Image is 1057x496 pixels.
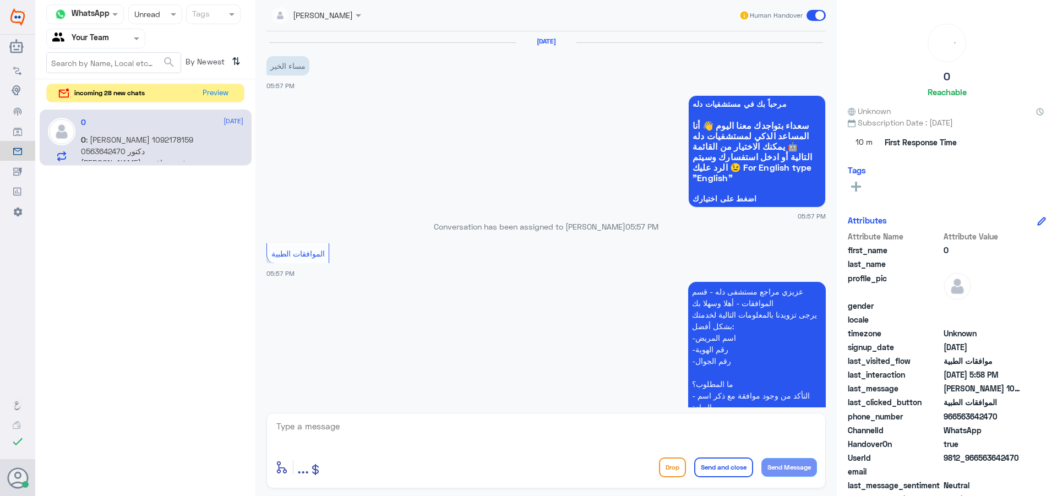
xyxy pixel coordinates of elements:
[761,458,817,477] button: Send Message
[848,105,891,117] span: Unknown
[52,6,69,23] img: whatsapp.png
[928,87,967,97] h6: Reachable
[848,452,941,464] span: UserId
[848,424,941,436] span: ChannelId
[931,27,963,59] div: loading...
[944,383,1023,394] span: اسامه عبدالله الحاتمي 1092178159 0563642470 دكتور محمد الشيباني ، تم رفض موافقه صرف العلاج من قبل...
[944,479,1023,491] span: 0
[944,231,1023,242] span: Attribute Value
[944,272,971,300] img: defaultAdmin.png
[81,135,202,225] span: : [PERSON_NAME] 1092178159 0563642470 دكتور [PERSON_NAME] ، تم رفض موافقه صرف العلاج من قبل التام...
[848,369,941,380] span: last_interaction
[693,100,821,108] span: مرحباً بك في مستشفيات دله
[944,341,1023,353] span: 2025-08-18T14:57:38.292Z
[944,300,1023,312] span: null
[271,249,325,258] span: الموافقات الطبية
[74,88,145,98] span: incoming 28 new chats
[224,116,243,126] span: [DATE]
[10,8,25,26] img: Widebot Logo
[848,355,941,367] span: last_visited_flow
[848,383,941,394] span: last_message
[162,53,176,72] button: search
[659,457,686,477] button: Drop
[266,270,295,277] span: 05:57 PM
[848,231,941,242] span: Attribute Name
[848,215,887,225] h6: Attributes
[848,133,881,152] span: 10 m
[944,466,1023,477] span: null
[81,118,86,127] h5: O
[694,457,753,477] button: Send and close
[848,300,941,312] span: gender
[266,56,309,75] p: 18/8/2025, 5:57 PM
[848,272,941,298] span: profile_pic
[47,53,181,73] input: Search by Name, Local etc…
[848,438,941,450] span: HandoverOn
[693,120,821,183] span: سعداء بتواجدك معنا اليوم 👋 أنا المساعد الذكي لمستشفيات دله 🤖 يمكنك الاختيار من القائمة التالية أو...
[848,466,941,477] span: email
[848,411,941,422] span: phone_number
[190,8,210,22] div: Tags
[944,244,1023,256] span: O
[11,435,24,448] i: check
[297,457,309,477] span: ...
[52,30,69,47] img: yourTeam.svg
[848,314,941,325] span: locale
[944,314,1023,325] span: null
[944,369,1023,380] span: 2025-08-18T14:58:59.124Z
[181,52,227,74] span: By Newest
[848,244,941,256] span: first_name
[848,117,1046,128] span: Subscription Date : [DATE]
[944,411,1023,422] span: 966563642470
[944,70,950,83] h5: O
[848,341,941,353] span: signup_date
[944,424,1023,436] span: 2
[81,135,86,144] span: O
[944,396,1023,408] span: الموافقات الطبية
[7,467,28,488] button: Avatar
[297,455,309,479] button: ...
[693,194,821,203] span: اضغط على اختيارك
[266,221,826,232] p: Conversation has been assigned to [PERSON_NAME]
[798,211,826,221] span: 05:57 PM
[750,10,803,20] span: Human Handover
[266,82,295,89] span: 05:57 PM
[944,452,1023,464] span: 9812_966563642470
[848,396,941,408] span: last_clicked_button
[944,328,1023,339] span: Unknown
[944,355,1023,367] span: موافقات الطبية
[848,165,866,175] h6: Tags
[848,258,941,270] span: last_name
[848,479,941,491] span: last_message_sentiment
[944,438,1023,450] span: true
[48,118,75,145] img: defaultAdmin.png
[232,52,241,70] i: ⇅
[885,137,957,148] span: First Response Time
[516,37,576,45] h6: [DATE]
[198,84,233,102] button: Preview
[625,222,658,231] span: 05:57 PM
[162,56,176,69] span: search
[848,328,941,339] span: timezone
